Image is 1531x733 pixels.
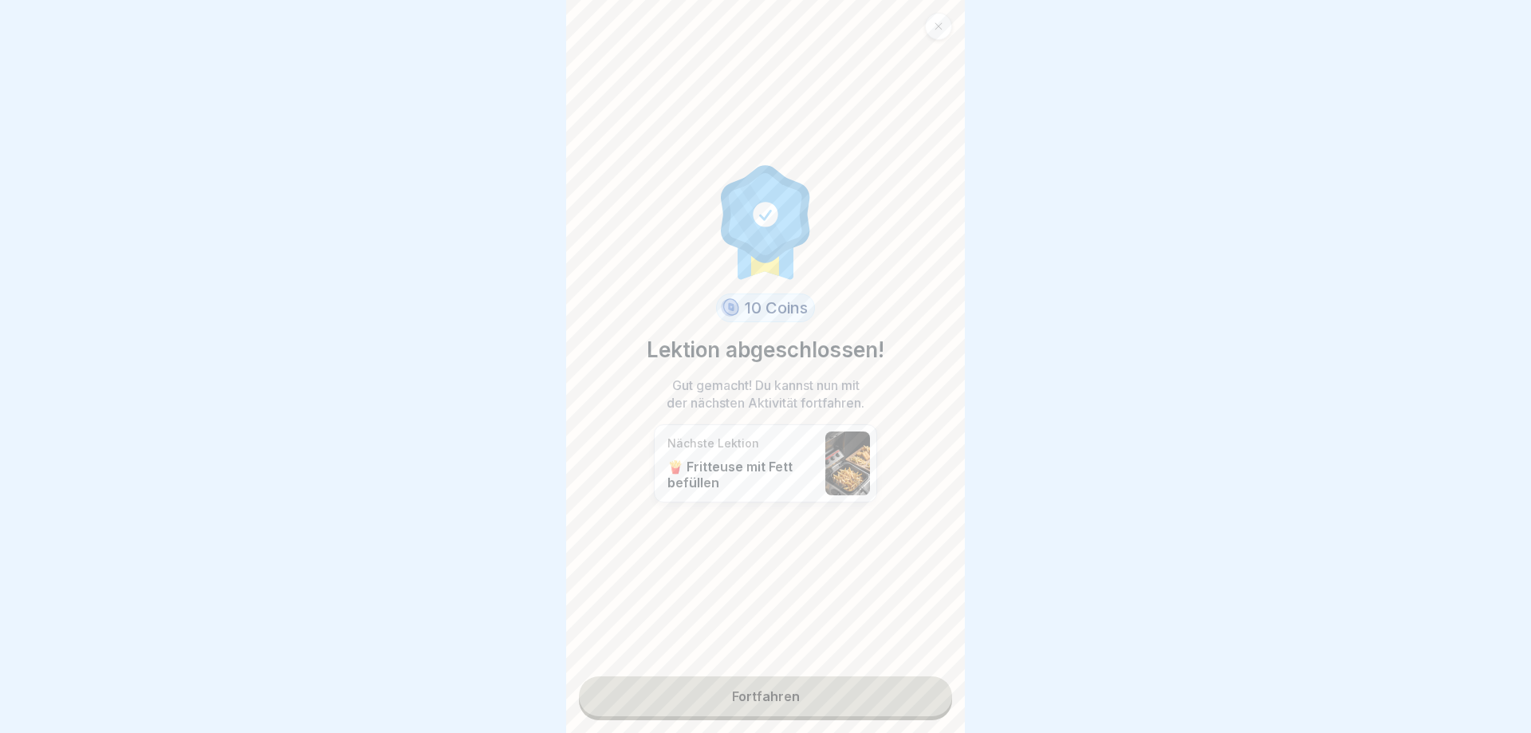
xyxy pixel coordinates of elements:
div: 10 Coins [716,294,815,322]
p: Gut gemacht! Du kannst nun mit der nächsten Aktivität fortfahren. [662,376,869,412]
p: Nächste Lektion [667,436,817,451]
img: coin.svg [718,296,742,320]
p: Lektion abgeschlossen! [647,335,884,365]
p: 🍟 Fritteuse mit Fett befüllen [667,459,817,491]
a: Fortfahren [579,676,952,716]
img: completion.svg [712,161,819,281]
